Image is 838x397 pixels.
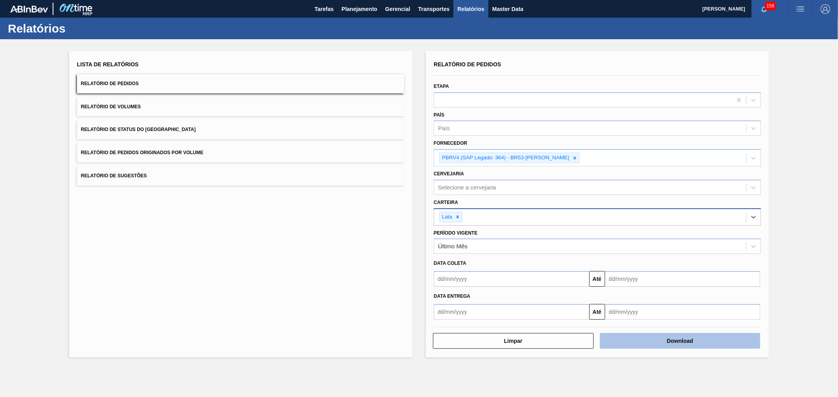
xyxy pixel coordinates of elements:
span: Tarefas [315,4,334,14]
button: Relatório de Status do [GEOGRAPHIC_DATA] [77,120,404,139]
button: Relatório de Pedidos [77,74,404,93]
img: TNhmsLtSVTkK8tSr43FrP2fwEKptu5GPRR3wAAAABJRU5ErkJggg== [10,5,48,13]
label: País [434,112,444,118]
button: Download [600,333,761,349]
label: Período Vigente [434,230,477,236]
h1: Relatórios [8,24,147,33]
span: Relatório de Sugestões [81,173,147,178]
span: Lista de Relatórios [77,61,139,67]
div: País [438,125,450,132]
img: userActions [796,4,805,14]
input: dd/mm/yyyy [434,271,589,287]
span: Transportes [418,4,449,14]
span: Relatório de Status do [GEOGRAPHIC_DATA] [81,127,196,132]
button: Limpar [433,333,594,349]
div: PBRV4 (SAP Legado: 364) - BR53-[PERSON_NAME] [440,153,570,163]
span: Gerencial [385,4,411,14]
span: Relatórios [457,4,484,14]
span: Master Data [492,4,523,14]
span: 158 [765,2,776,10]
button: Relatório de Pedidos Originados por Volume [77,143,404,162]
div: Lata [440,212,453,222]
label: Fornecedor [434,140,467,146]
span: Data coleta [434,260,466,266]
div: Último Mês [438,243,468,250]
label: Carteira [434,200,458,205]
button: Notificações [752,4,777,15]
button: Até [589,271,605,287]
input: dd/mm/yyyy [434,304,589,320]
span: Relatório de Volumes [81,104,141,109]
label: Etapa [434,84,449,89]
button: Relatório de Volumes [77,97,404,117]
img: Logout [821,4,830,14]
button: Até [589,304,605,320]
input: dd/mm/yyyy [605,304,761,320]
div: Selecione a cervejaria [438,184,496,191]
button: Relatório de Sugestões [77,166,404,186]
span: Relatório de Pedidos Originados por Volume [81,150,204,155]
span: Planejamento [341,4,377,14]
span: Data Entrega [434,293,470,299]
span: Relatório de Pedidos [434,61,501,67]
label: Cervejaria [434,171,464,177]
span: Relatório de Pedidos [81,81,139,86]
input: dd/mm/yyyy [605,271,761,287]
